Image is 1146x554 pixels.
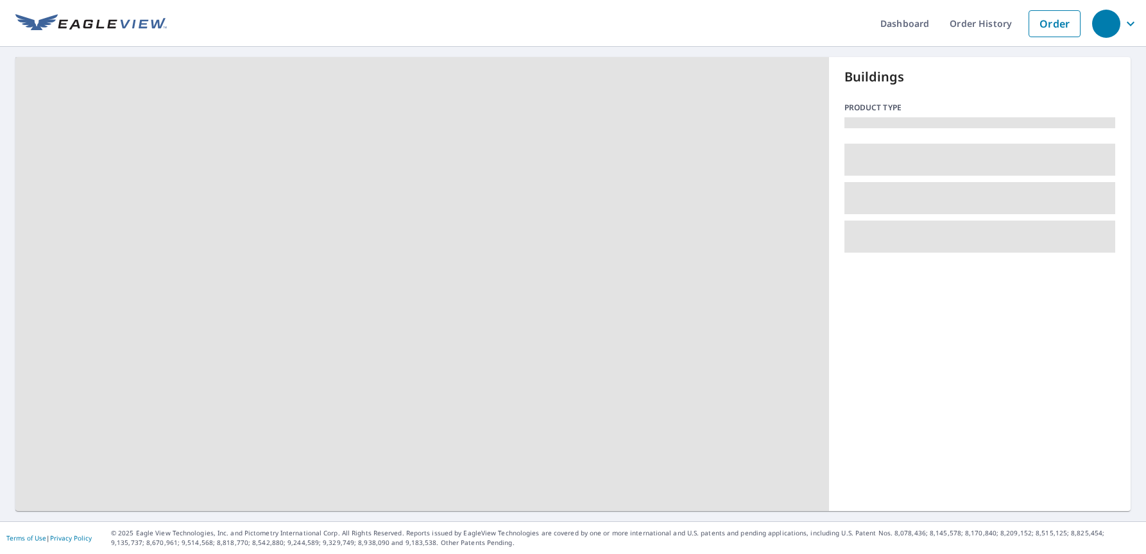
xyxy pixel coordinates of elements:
a: Privacy Policy [50,533,92,542]
a: Terms of Use [6,533,46,542]
img: EV Logo [15,14,167,33]
p: © 2025 Eagle View Technologies, Inc. and Pictometry International Corp. All Rights Reserved. Repo... [111,528,1140,548]
p: | [6,534,92,542]
p: Buildings [844,67,1116,87]
a: Order [1029,10,1081,37]
p: Product type [844,102,1116,113]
